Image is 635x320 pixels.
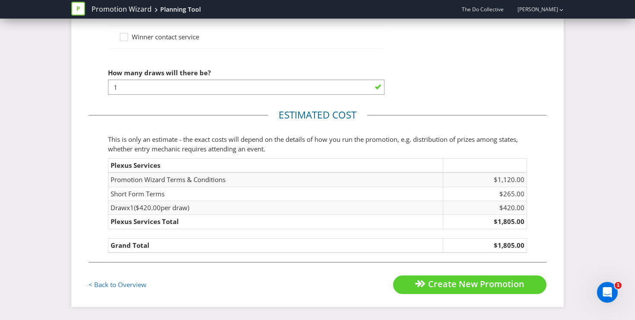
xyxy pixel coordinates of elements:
[509,6,558,13] a: [PERSON_NAME]
[160,5,201,14] div: Planning Tool
[443,238,527,253] td: $1,805.00
[443,215,527,229] td: $1,805.00
[108,187,443,201] td: Short Form Terms
[443,173,527,187] td: $1,120.00
[89,280,146,289] a: < Back to Overview
[393,275,546,294] button: Create New Promotion
[134,203,136,212] span: (
[108,238,443,253] td: Grand Total
[127,203,130,212] span: x
[136,203,161,212] span: $420.00
[132,32,199,41] span: Winner contact service
[443,201,527,215] td: $420.00
[108,68,211,77] span: How many draws will there be?
[130,203,134,212] span: 1
[108,173,443,187] td: Promotion Wizard Terms & Conditions
[108,135,527,154] p: This is only an estimate - the exact costs will depend on the details of how you run the promotio...
[108,215,443,229] td: Plexus Services Total
[615,282,622,289] span: 1
[111,203,127,212] span: Draw
[161,203,189,212] span: per draw)
[108,158,443,173] td: Plexus Services
[597,282,618,303] iframe: Intercom live chat
[92,4,152,14] a: Promotion Wizard
[462,6,504,13] span: The Do Collective
[268,108,367,122] legend: Estimated cost
[428,278,524,290] span: Create New Promotion
[443,187,527,201] td: $265.00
